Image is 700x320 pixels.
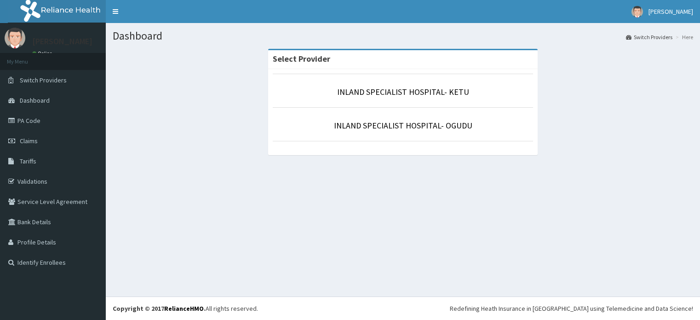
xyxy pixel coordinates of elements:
[648,7,693,16] span: [PERSON_NAME]
[20,157,36,165] span: Tariffs
[32,37,92,46] p: [PERSON_NAME]
[334,120,472,131] a: INLAND SPECIALIST HOSPITAL- OGUDU
[113,304,206,313] strong: Copyright © 2017 .
[20,137,38,145] span: Claims
[673,33,693,41] li: Here
[106,297,700,320] footer: All rights reserved.
[626,33,672,41] a: Switch Providers
[20,76,67,84] span: Switch Providers
[273,53,330,64] strong: Select Provider
[5,28,25,48] img: User Image
[164,304,204,313] a: RelianceHMO
[631,6,643,17] img: User Image
[337,87,469,97] a: INLAND SPECIALIST HOSPITAL- KETU
[113,30,693,42] h1: Dashboard
[32,50,54,57] a: Online
[450,304,693,313] div: Redefining Heath Insurance in [GEOGRAPHIC_DATA] using Telemedicine and Data Science!
[20,96,50,105] span: Dashboard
